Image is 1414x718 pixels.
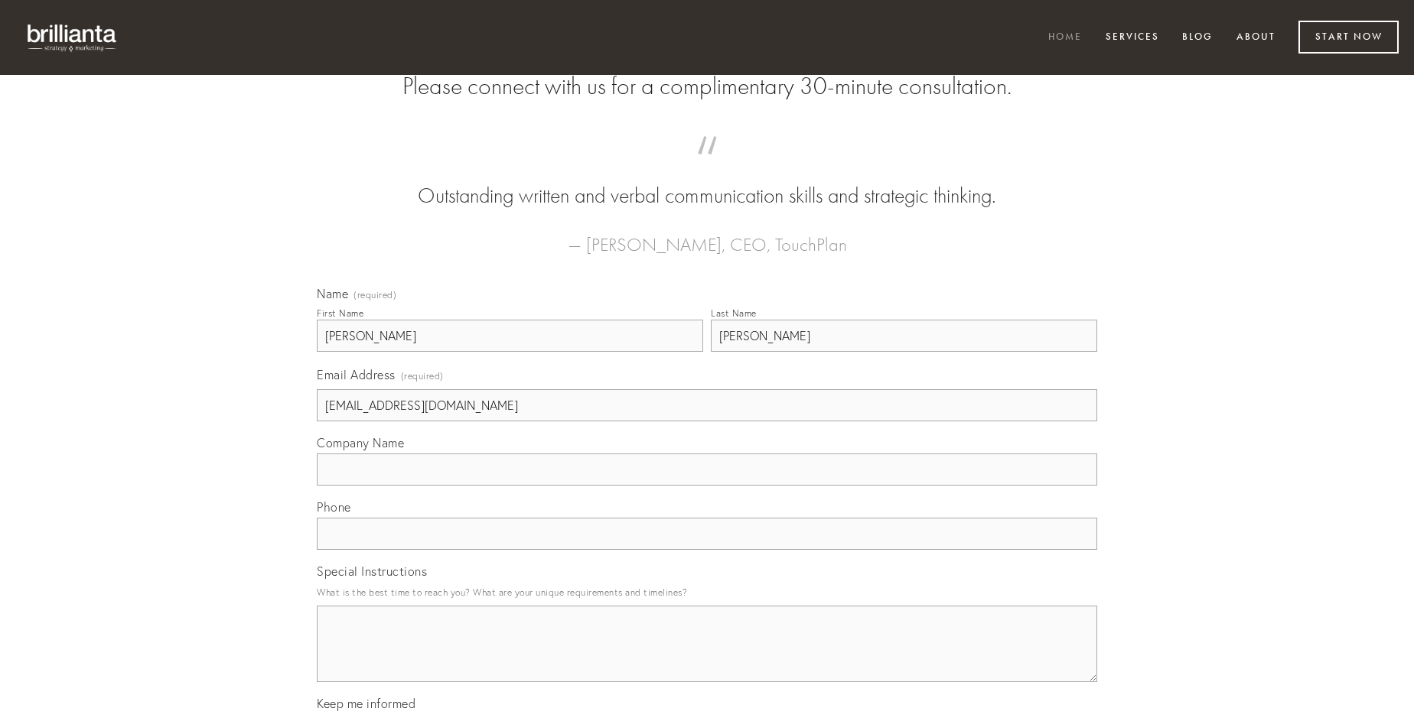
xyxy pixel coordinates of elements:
[1298,21,1399,54] a: Start Now
[341,151,1073,181] span: “
[317,435,404,450] span: Company Name
[711,307,757,319] div: Last Name
[341,151,1073,211] blockquote: Outstanding written and verbal communication skills and strategic thinking.
[317,582,1097,603] p: What is the best time to reach you? What are your unique requirements and timelines?
[317,696,415,711] span: Keep me informed
[15,15,130,60] img: brillianta - research, strategy, marketing
[1096,25,1169,50] a: Services
[317,499,351,515] span: Phone
[401,365,444,386] span: (required)
[317,564,427,579] span: Special Instructions
[317,286,348,301] span: Name
[1172,25,1223,50] a: Blog
[317,72,1097,101] h2: Please connect with us for a complimentary 30-minute consultation.
[1038,25,1092,50] a: Home
[341,211,1073,260] figcaption: — [PERSON_NAME], CEO, TouchPlan
[317,307,363,319] div: First Name
[317,367,396,382] span: Email Address
[1227,25,1285,50] a: About
[353,291,396,300] span: (required)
